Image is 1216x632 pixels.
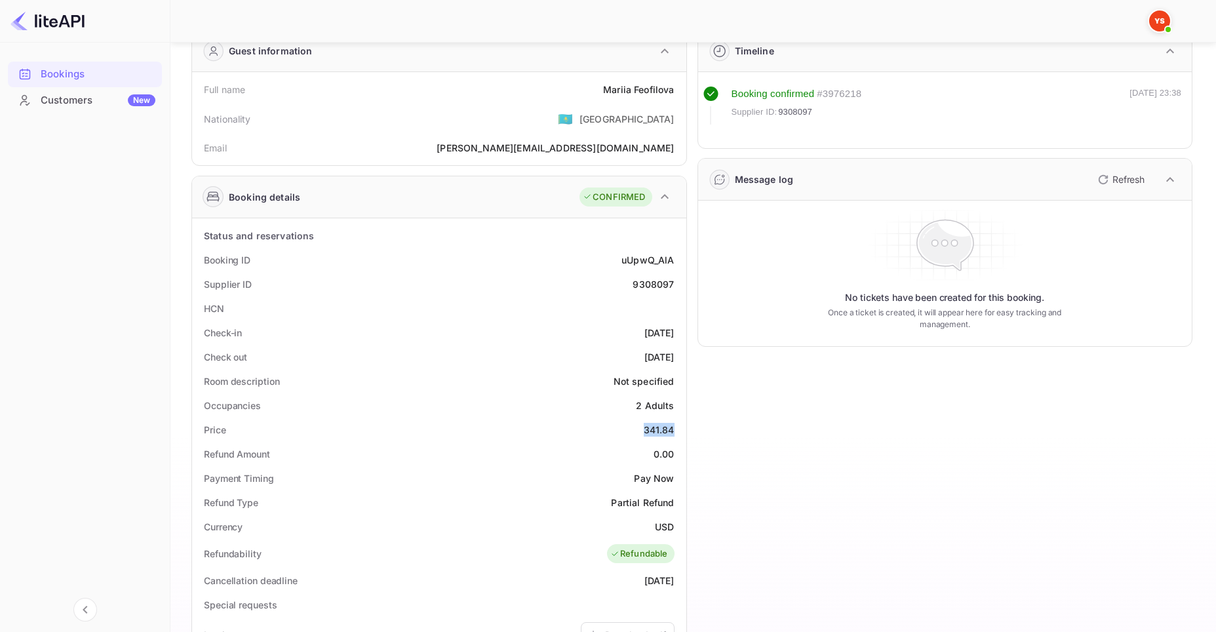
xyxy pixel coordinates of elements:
ya-tr-span: Partial Refund [611,497,674,508]
ya-tr-span: Occupancies [204,400,261,411]
ya-tr-span: HCN [204,303,224,314]
div: [DATE] [644,574,675,587]
button: Collapse navigation [73,598,97,622]
ya-tr-span: Full name [204,84,245,95]
ya-tr-span: 🇰🇿 [558,111,573,126]
ya-tr-span: Nationality [204,113,251,125]
ya-tr-span: [PERSON_NAME][EMAIL_ADDRESS][DOMAIN_NAME] [437,142,674,153]
div: 9308097 [633,277,674,291]
a: Bookings [8,62,162,86]
ya-tr-span: USD [655,521,674,532]
ya-tr-span: Refund Type [204,497,258,508]
ya-tr-span: Room description [204,376,279,387]
ya-tr-span: Check out [204,351,247,363]
ya-tr-span: Refund Amount [204,448,270,460]
ya-tr-span: confirmed [770,88,814,99]
ya-tr-span: No tickets have been created for this booking. [845,291,1044,304]
div: Bookings [8,62,162,87]
button: Refresh [1090,169,1150,190]
img: LiteAPI logo [10,10,85,31]
span: United States [558,107,573,130]
ya-tr-span: Once a ticket is created, it will appear here for easy tracking and management. [812,307,1078,330]
ya-tr-span: Payment Timing [204,473,274,484]
div: [DATE] [644,350,675,364]
ya-tr-span: Cancellation deadline [204,575,298,586]
div: [DATE] [644,326,675,340]
ya-tr-span: Booking [732,88,768,99]
div: # 3976218 [817,87,861,102]
a: CustomersNew [8,88,162,112]
ya-tr-span: New [133,95,150,105]
ya-tr-span: Refundable [620,547,668,561]
ya-tr-span: Price [204,424,226,435]
ya-tr-span: Check-in [204,327,242,338]
ya-tr-span: Pay Now [634,473,674,484]
ya-tr-span: [GEOGRAPHIC_DATA] [579,113,675,125]
ya-tr-span: Refundability [204,548,262,559]
ya-tr-span: Special requests [204,599,277,610]
ya-tr-span: 9308097 [778,107,812,117]
ya-tr-span: Currency [204,521,243,532]
ya-tr-span: Customers [41,93,92,108]
ya-tr-span: Bookings [41,67,85,82]
ya-tr-span: Supplier ID [204,279,252,290]
ya-tr-span: Feofilova [634,84,674,95]
ya-tr-span: CONFIRMED [593,191,645,204]
ya-tr-span: 2 [636,400,642,411]
ya-tr-span: Supplier ID: [732,107,777,117]
ya-tr-span: Booking details [229,190,300,204]
div: 0.00 [654,447,675,461]
ya-tr-span: Guest information [229,44,313,58]
img: Yandex Support [1149,10,1170,31]
div: 341.84 [644,423,675,437]
div: CustomersNew [8,88,162,113]
ya-tr-span: [DATE] 23:38 [1129,88,1181,98]
ya-tr-span: Adults [645,400,675,411]
ya-tr-span: Refresh [1112,174,1145,185]
ya-tr-span: uUpwQ_AlA [621,254,674,266]
ya-tr-span: Message log [735,174,794,185]
ya-tr-span: Email [204,142,227,153]
ya-tr-span: Booking ID [204,254,250,266]
ya-tr-span: Mariia [603,84,631,95]
ya-tr-span: Not specified [614,376,675,387]
ya-tr-span: Timeline [735,45,774,56]
ya-tr-span: Status and reservations [204,230,314,241]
